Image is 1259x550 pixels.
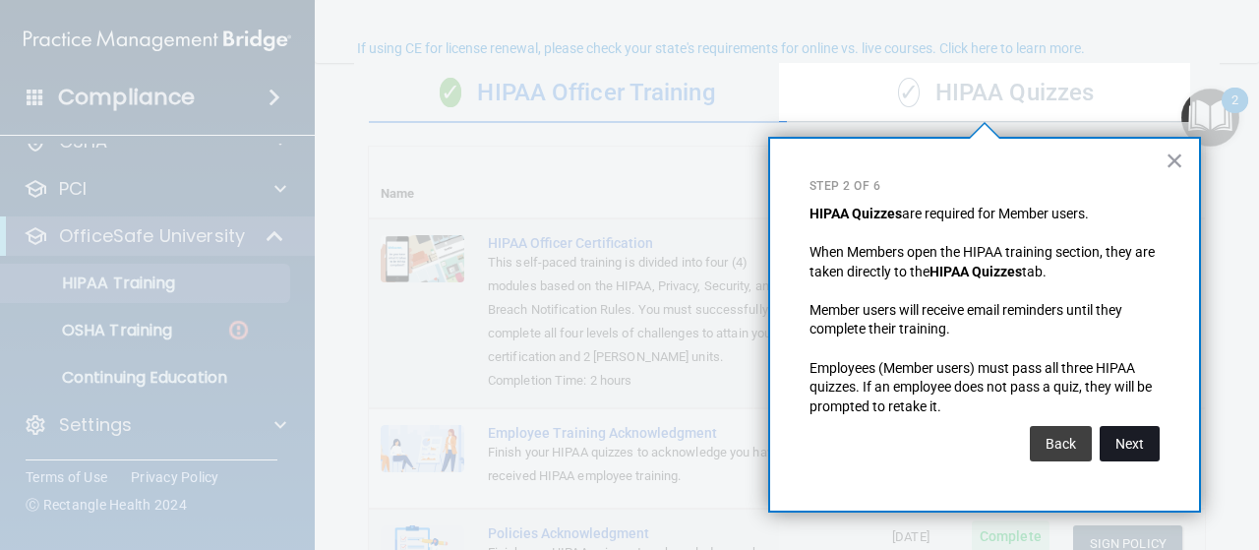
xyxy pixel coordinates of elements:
[809,359,1160,417] p: Employees (Member users) must pass all three HIPAA quizzes. If an employee does not pass a quiz, ...
[809,301,1160,339] p: Member users will receive email reminders until they complete their training.
[1100,426,1160,461] button: Next
[898,78,920,107] span: ✓
[787,64,1205,123] div: HIPAA Quizzes
[809,244,1158,279] span: When Members open the HIPAA training section, they are taken directly to the
[809,206,902,221] strong: HIPAA Quizzes
[929,264,1022,279] strong: HIPAA Quizzes
[1022,264,1047,279] span: tab.
[1166,145,1184,176] button: Close
[809,178,1160,195] p: Step 2 of 6
[1181,89,1239,147] button: Open Resource Center, 2 new notifications
[1030,426,1092,461] button: Back
[902,206,1089,221] span: are required for Member users.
